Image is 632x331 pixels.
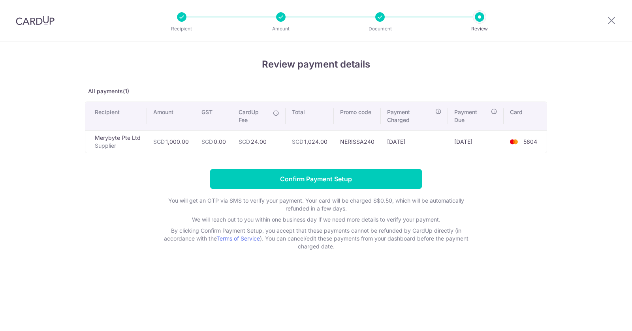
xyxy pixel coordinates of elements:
[195,130,232,153] td: 0.00
[158,227,474,250] p: By clicking Confirm Payment Setup, you accept that these payments cannot be refunded by CardUp di...
[334,102,381,130] th: Promo code
[95,142,141,150] p: Supplier
[201,138,213,145] span: SGD
[523,138,537,145] span: 5604
[232,130,286,153] td: 24.00
[387,108,433,124] span: Payment Charged
[195,102,232,130] th: GST
[292,138,303,145] span: SGD
[85,102,147,130] th: Recipient
[147,102,195,130] th: Amount
[158,197,474,213] p: You will get an OTP via SMS to verify your payment. Your card will be charged S$0.50, which will ...
[286,102,334,130] th: Total
[381,130,448,153] td: [DATE]
[450,25,509,33] p: Review
[454,108,489,124] span: Payment Due
[152,25,211,33] p: Recipient
[252,25,310,33] p: Amount
[286,130,334,153] td: 1,024.00
[448,130,504,153] td: [DATE]
[216,235,260,242] a: Terms of Service
[85,87,547,95] p: All payments(1)
[153,138,165,145] span: SGD
[506,137,522,147] img: <span class="translation_missing" title="translation missing: en.account_steps.new_confirm_form.b...
[85,57,547,71] h4: Review payment details
[239,108,269,124] span: CardUp Fee
[504,102,547,130] th: Card
[351,25,409,33] p: Document
[158,216,474,224] p: We will reach out to you within one business day if we need more details to verify your payment.
[239,138,250,145] span: SGD
[16,16,55,25] img: CardUp
[147,130,195,153] td: 1,000.00
[334,130,381,153] td: NERISSA240
[85,130,147,153] td: Merybyte Pte Ltd
[210,169,422,189] input: Confirm Payment Setup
